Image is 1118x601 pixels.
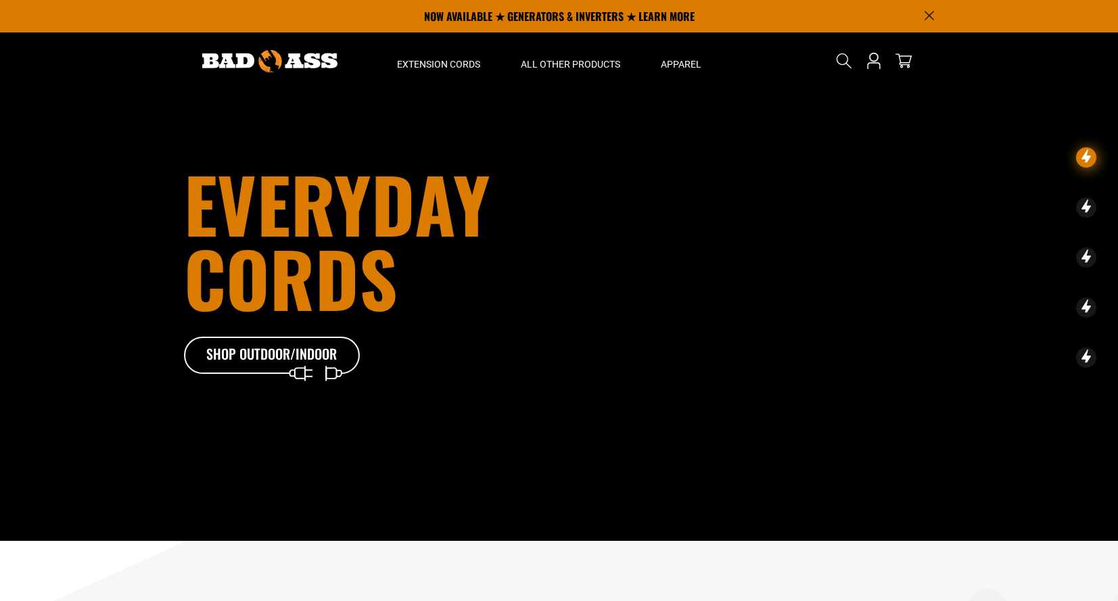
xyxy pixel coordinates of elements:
[377,32,500,89] summary: Extension Cords
[833,50,855,72] summary: Search
[521,58,620,70] span: All Other Products
[397,58,480,70] span: Extension Cords
[184,337,360,375] a: Shop Outdoor/Indoor
[202,50,337,72] img: Bad Ass Extension Cords
[640,32,722,89] summary: Apparel
[500,32,640,89] summary: All Other Products
[661,58,701,70] span: Apparel
[184,166,634,315] h1: Everyday cords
